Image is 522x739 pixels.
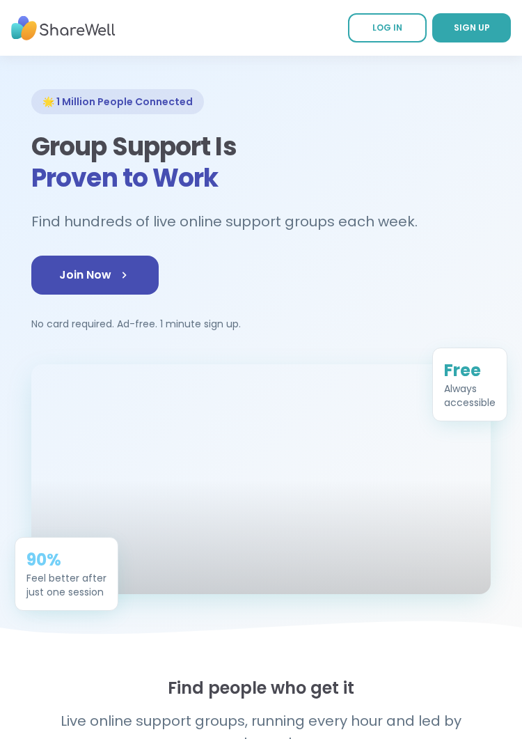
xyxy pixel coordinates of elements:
[26,570,106,598] div: Feel better after just one session
[372,22,402,33] span: LOG IN
[31,317,491,331] p: No card required. Ad-free. 1 minute sign up.
[31,160,218,196] span: Proven to Work
[444,359,496,381] div: Free
[26,548,106,570] div: 90%
[432,13,511,42] a: SIGN UP
[31,131,491,194] h1: Group Support Is
[348,13,427,42] a: LOG IN
[31,678,491,699] h2: Find people who get it
[59,267,131,283] span: Join Now
[444,381,496,409] div: Always accessible
[454,22,490,33] span: SIGN UP
[31,89,204,114] div: 🌟 1 Million People Connected
[31,256,159,295] a: Join Now
[11,9,116,47] img: ShareWell Nav Logo
[31,210,432,233] h2: Find hundreds of live online support groups each week.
